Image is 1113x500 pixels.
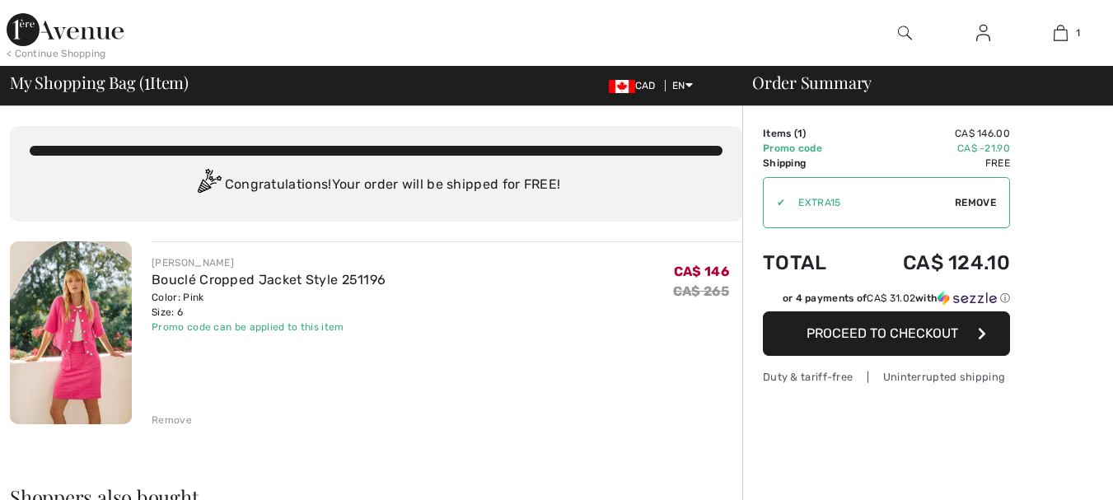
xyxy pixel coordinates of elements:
[855,126,1010,141] td: CA$ 146.00
[955,195,996,210] span: Remove
[732,74,1103,91] div: Order Summary
[152,272,386,287] a: Bouclé Cropped Jacket Style 251196
[7,46,106,61] div: < Continue Shopping
[963,23,1003,44] a: Sign In
[7,13,124,46] img: 1ère Avenue
[855,141,1010,156] td: CA$ -21.90
[674,264,729,279] span: CA$ 146
[1054,23,1068,43] img: My Bag
[783,291,1010,306] div: or 4 payments of with
[797,128,802,139] span: 1
[764,195,785,210] div: ✔
[785,178,955,227] input: Promo code
[609,80,635,93] img: Canadian Dollar
[144,70,150,91] span: 1
[673,283,729,299] s: CA$ 265
[898,23,912,43] img: search the website
[609,80,662,91] span: CAD
[152,255,386,270] div: [PERSON_NAME]
[152,413,192,428] div: Remove
[807,325,958,341] span: Proceed to Checkout
[763,311,1010,356] button: Proceed to Checkout
[152,290,386,320] div: Color: Pink Size: 6
[763,126,855,141] td: Items ( )
[672,80,693,91] span: EN
[10,74,189,91] span: My Shopping Bag ( Item)
[763,369,1010,385] div: Duty & tariff-free | Uninterrupted shipping
[10,241,132,424] img: Bouclé Cropped Jacket Style 251196
[763,235,855,291] td: Total
[976,23,990,43] img: My Info
[152,320,386,334] div: Promo code can be applied to this item
[763,156,855,171] td: Shipping
[763,291,1010,311] div: or 4 payments ofCA$ 31.02withSezzle Click to learn more about Sezzle
[855,156,1010,171] td: Free
[855,235,1010,291] td: CA$ 124.10
[192,169,225,202] img: Congratulation2.svg
[1022,23,1099,43] a: 1
[1076,26,1080,40] span: 1
[938,291,997,306] img: Sezzle
[867,292,915,304] span: CA$ 31.02
[763,141,855,156] td: Promo code
[30,169,723,202] div: Congratulations! Your order will be shipped for FREE!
